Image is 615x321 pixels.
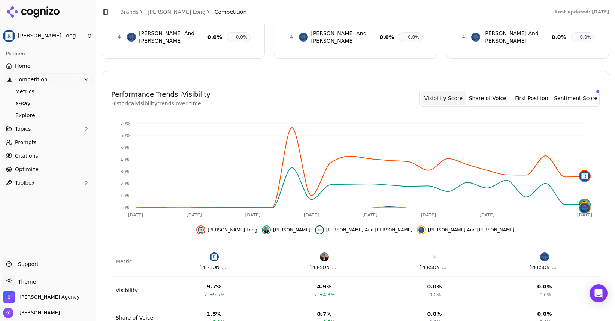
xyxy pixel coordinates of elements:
span: 0.0% [580,34,592,40]
span: ↗ [314,292,318,298]
div: 9.7 % [207,283,222,290]
img: Regan Zambri Long [3,30,15,42]
img: regan zambri long [198,227,204,233]
span: 0.0% [540,292,551,298]
tspan: [DATE] [362,212,378,218]
tspan: [DATE] [128,212,143,218]
button: Hide cohen and cohen data [315,225,412,234]
img: cohen and cohen [316,227,322,233]
tspan: 50% [120,145,130,151]
img: price benowitz [263,227,269,233]
a: Optimize [3,163,93,175]
img: Chaikin And Sherman [299,33,308,42]
tspan: [DATE] [245,212,260,218]
span: 4 [288,33,294,41]
span: Toolbox [15,179,35,187]
a: Explore [12,110,84,121]
button: Hide chaikin and sherman data [417,225,514,234]
h4: Performance Trends - Visibility [111,89,210,100]
tspan: [DATE] [421,212,436,218]
button: Open organization switcher [3,291,79,303]
div: 0.0 % [537,310,552,318]
button: Visibility Score [421,91,466,105]
th: Metric [111,246,159,277]
a: Metrics [12,86,84,97]
span: X-Ray [15,100,81,107]
tspan: [DATE] [304,212,319,218]
div: 0.0 % [427,310,442,318]
span: 0.0 % [552,33,566,41]
span: Competition [215,8,247,16]
img: chaikin and sherman [418,227,424,233]
span: [PERSON_NAME] And [PERSON_NAME] [483,30,552,45]
button: Share of Voice [466,91,510,105]
span: [PERSON_NAME] And [PERSON_NAME] [139,30,207,45]
button: First Position [510,91,554,105]
tspan: 70% [120,121,130,126]
a: Citations [3,150,93,162]
span: Competition [15,76,48,83]
div: 0.0 % [537,283,552,290]
span: Metrics [15,88,81,95]
div: Open Intercom Messenger [590,284,608,302]
img: Bob Agency [3,291,15,303]
a: [PERSON_NAME] Long [148,8,206,16]
span: [PERSON_NAME] And [PERSON_NAME] [326,227,412,233]
div: Last updated: [DATE] [555,9,609,15]
p: Historical visibility trends over time [111,100,210,107]
span: 0.0 % [379,33,394,41]
button: Competition [3,73,93,85]
span: 0.0% [430,292,441,298]
button: Sentiment Score [554,91,598,105]
img: Regan Zambri Long [210,252,219,261]
img: Cohen And Cohen [430,252,439,261]
tspan: [DATE] [577,212,593,218]
span: +9.5% [209,292,225,298]
button: Topics [3,123,93,135]
span: Optimize [15,166,39,173]
span: ↗ [204,292,208,298]
img: chaikin and sherman [579,203,590,213]
div: 0.0 % [427,283,442,290]
button: Hide price benowitz data [262,225,310,234]
tspan: 60% [120,133,130,138]
div: 4.9 % [317,283,332,290]
img: Chaikin And Sherman [127,33,136,42]
tspan: 30% [120,169,130,175]
span: Support [15,260,39,268]
span: Topics [15,125,31,133]
a: Brands [120,9,139,15]
button: Open user button [3,308,60,318]
span: +4.8% [319,292,335,298]
span: Explore [15,112,81,119]
span: Citations [15,152,38,160]
img: regan zambri long [579,171,590,181]
div: Platform [3,48,93,60]
div: [PERSON_NAME] [309,264,339,270]
a: Home [3,60,93,72]
tspan: 10% [120,193,130,199]
div: [PERSON_NAME] And [PERSON_NAME] [419,264,449,270]
div: 1.5 % [207,310,222,318]
div: [PERSON_NAME] And [PERSON_NAME] [530,264,560,270]
span: [PERSON_NAME] And [PERSON_NAME] [311,30,379,45]
span: 0.0% [408,34,419,40]
tspan: 40% [120,157,130,163]
td: Visibility [111,277,159,304]
tspan: [DATE] [187,212,202,218]
tspan: 20% [120,181,130,187]
span: Prompts [15,139,37,146]
span: [PERSON_NAME] [273,227,310,233]
img: Chaikin And Sherman [471,33,480,42]
tspan: [DATE] [479,212,495,218]
span: 4 [460,33,467,41]
nav: breadcrumb [120,8,246,16]
div: 0.7 % [317,310,332,318]
span: [PERSON_NAME] Long [18,33,84,39]
a: X-Ray [12,98,84,109]
button: Hide regan zambri long data [196,225,257,234]
img: price benowitz [579,199,590,210]
button: Toolbox [3,177,93,189]
img: Kristine Cunningham [3,308,13,318]
tspan: 0% [123,205,130,211]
